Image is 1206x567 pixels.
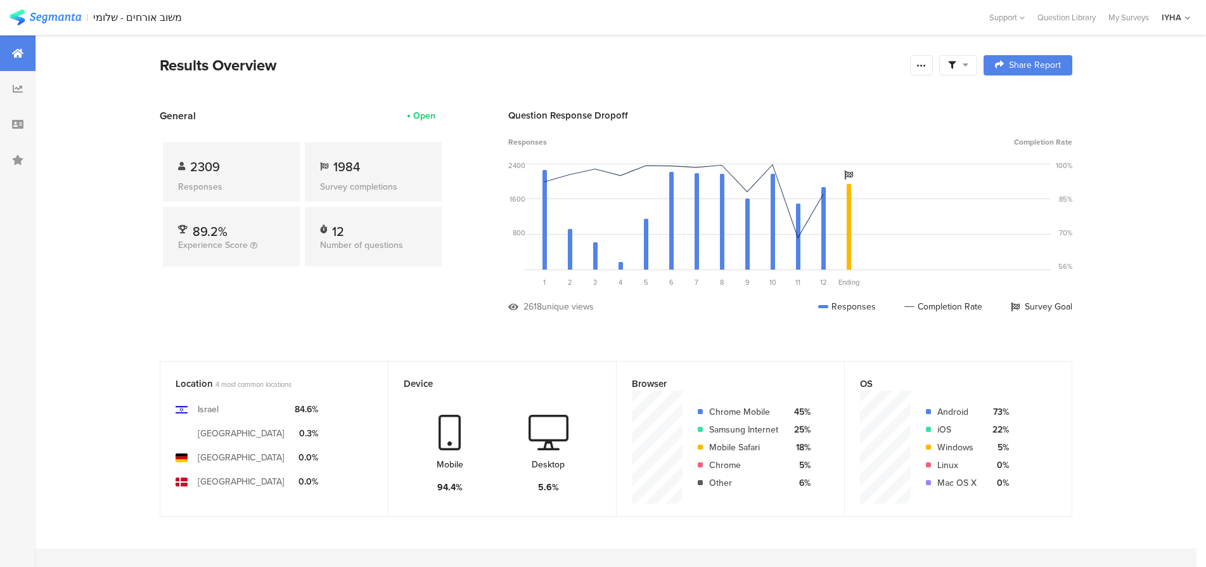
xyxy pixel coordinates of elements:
[1031,11,1102,23] a: Question Library
[709,459,778,472] div: Chrome
[508,108,1072,122] div: Question Response Dropoff
[413,109,435,122] div: Open
[295,427,318,440] div: 0.3%
[320,238,403,252] span: Number of questions
[1014,136,1072,148] span: Completion Rate
[198,451,285,464] div: [GEOGRAPHIC_DATA]
[193,222,228,241] span: 89.2%
[836,277,861,287] div: Ending
[176,377,352,391] div: Location
[568,277,572,287] span: 2
[937,441,977,454] div: Windows
[1009,61,1061,70] span: Share Report
[215,379,292,389] span: 4 most common locations
[669,277,674,287] span: 6
[720,277,724,287] span: 8
[709,423,778,436] div: Samsung Internet
[198,427,285,440] div: [GEOGRAPHIC_DATA]
[542,300,594,313] div: unique views
[820,277,827,287] span: 12
[178,180,285,193] div: Responses
[709,476,778,490] div: Other
[745,277,750,287] span: 9
[844,171,853,179] i: Survey Goal
[1058,261,1072,271] div: 56%
[788,476,811,490] div: 6%
[160,108,196,123] span: General
[937,476,977,490] div: Mac OS X
[987,423,1009,436] div: 22%
[295,475,318,488] div: 0.0%
[198,403,219,416] div: Israel
[332,222,344,235] div: 12
[695,277,698,287] span: 7
[989,8,1025,27] div: Support
[593,277,597,287] span: 3
[508,160,525,171] div: 2400
[295,403,318,416] div: 84.6%
[532,458,565,471] div: Desktop
[10,10,81,25] img: segmanta logo
[937,405,977,419] div: Android
[510,194,525,204] div: 1600
[1102,11,1155,23] a: My Surveys
[818,300,876,313] div: Responses
[86,10,88,25] div: |
[709,405,778,419] div: Chrome Mobile
[860,377,1036,391] div: OS
[538,481,559,494] div: 5.6%
[198,475,285,488] div: [GEOGRAPHIC_DATA]
[769,277,776,287] span: 10
[190,157,220,176] span: 2309
[543,277,546,287] span: 1
[437,458,463,471] div: Mobile
[937,459,977,472] div: Linux
[987,441,1009,454] div: 5%
[404,377,580,391] div: Device
[513,228,525,238] div: 800
[437,481,463,494] div: 94.4%
[320,180,427,193] div: Survey completions
[93,11,182,23] div: משוב אורחים - שלומי
[904,300,982,313] div: Completion Rate
[937,423,977,436] div: iOS
[508,136,547,148] span: Responses
[1059,228,1072,238] div: 70%
[987,476,1009,490] div: 0%
[788,405,811,419] div: 45%
[644,277,648,287] span: 5
[709,441,778,454] div: Mobile Safari
[788,441,811,454] div: 18%
[1162,11,1181,23] div: IYHA
[295,451,318,464] div: 0.0%
[619,277,622,287] span: 4
[788,423,811,436] div: 25%
[987,459,1009,472] div: 0%
[795,277,800,287] span: 11
[160,54,904,77] div: Results Overview
[333,157,360,176] span: 1984
[632,377,808,391] div: Browser
[1011,300,1072,313] div: Survey Goal
[1056,160,1072,171] div: 100%
[178,238,248,252] span: Experience Score
[788,459,811,472] div: 5%
[1059,194,1072,204] div: 85%
[987,405,1009,419] div: 73%
[523,300,542,313] div: 2618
